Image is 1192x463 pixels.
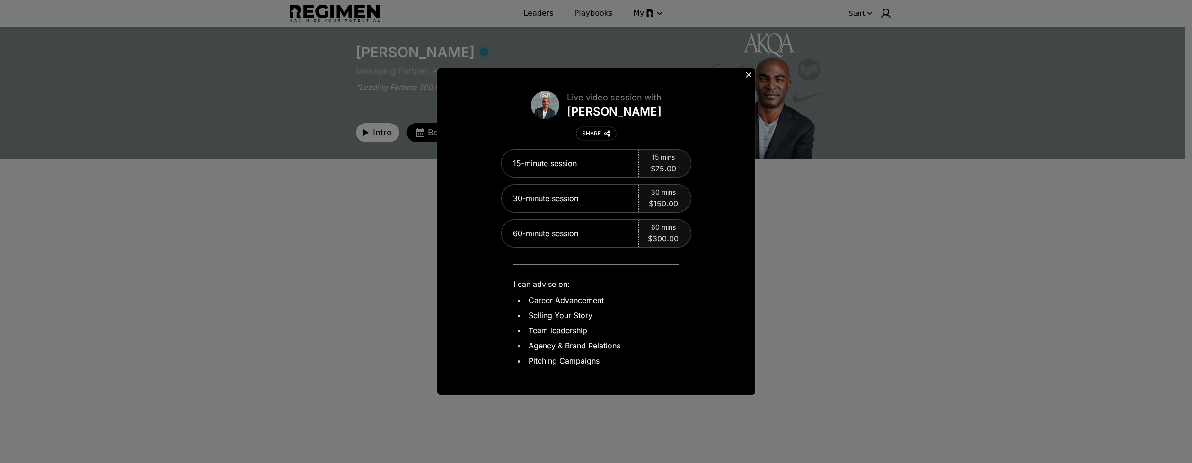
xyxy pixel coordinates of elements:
div: 60-minute session [502,220,639,247]
div: 30-minute session [502,185,639,212]
button: 15-minute session15 mins$75.00 [502,150,691,177]
li: Agency & Brand Relations [526,340,620,351]
li: Team leadership [526,325,620,336]
span: $150.00 [649,198,678,209]
button: 60-minute session60 mins$300.00 [502,220,691,247]
button: SHARE [576,127,616,140]
div: Live video session with [567,91,662,104]
button: 30-minute session30 mins$150.00 [502,185,691,212]
li: Pitching Campaigns [526,355,620,366]
li: Career Advancement [526,294,620,306]
span: 15 mins [652,152,675,162]
span: 60 mins [651,223,676,232]
span: $75.00 [651,163,676,174]
li: Selling Your Story [526,310,620,321]
img: avatar of Jabari Hearn [531,91,559,119]
div: SHARE [582,130,601,137]
span: $300.00 [648,233,679,244]
div: [PERSON_NAME] [567,104,662,119]
span: 30 mins [651,187,676,197]
p: I can advise on: [513,277,620,291]
div: 15-minute session [502,150,639,177]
